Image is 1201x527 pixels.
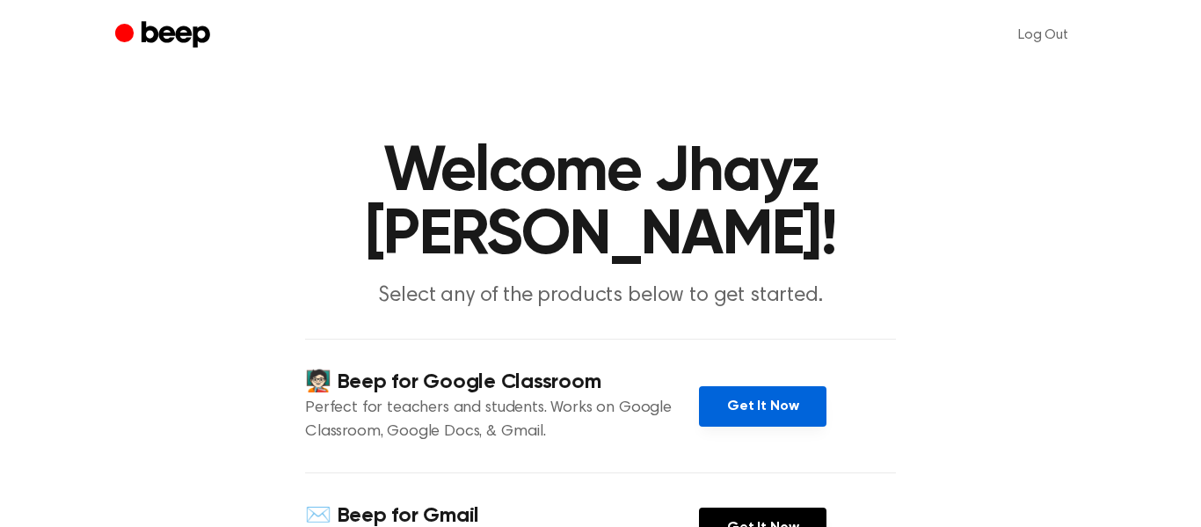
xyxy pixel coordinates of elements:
[150,141,1051,267] h1: Welcome Jhayz [PERSON_NAME]!
[699,386,826,427] a: Get It Now
[1001,14,1086,56] a: Log Out
[263,282,938,311] p: Select any of the products below to get started.
[115,18,215,53] a: Beep
[305,397,699,444] p: Perfect for teachers and students. Works on Google Classroom, Google Docs, & Gmail.
[305,368,699,397] h4: 🧑🏻‍🏫 Beep for Google Classroom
